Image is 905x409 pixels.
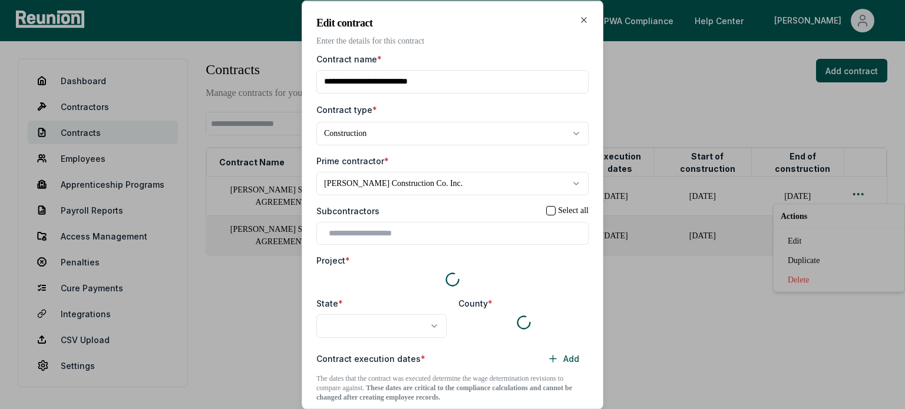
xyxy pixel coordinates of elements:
span: The dates that the contract was executed determine the wage determination revisions to compare ag... [316,374,572,401]
label: Select all [558,207,589,215]
button: Add [538,347,589,370]
label: Project [316,254,350,266]
label: Subcontractors [316,204,379,217]
label: State [316,297,343,309]
label: Contract type [316,104,377,114]
span: These dates are critical to the compliance calculations and cannot be changed after creating empl... [316,383,572,401]
label: Contract name [316,52,382,65]
label: Prime contractor [316,154,389,167]
label: County [458,297,493,309]
h2: Edit contract [316,15,589,31]
p: Enter the details for this contract [316,34,589,46]
label: Contract execution dates [316,353,425,365]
